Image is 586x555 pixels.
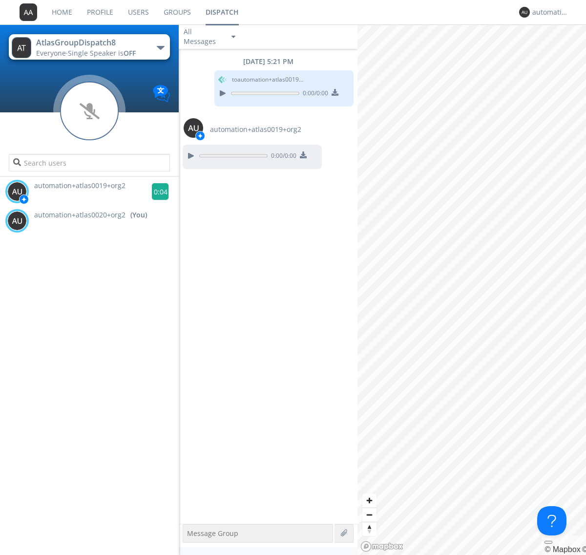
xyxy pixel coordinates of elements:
[362,522,377,536] span: Reset bearing to north
[210,125,301,134] span: automation+atlas0019+org2
[362,508,377,522] span: Zoom out
[124,48,136,58] span: OFF
[20,3,37,21] img: 373638.png
[7,182,27,201] img: 373638.png
[36,37,146,48] div: AtlasGroupDispatch8
[537,506,566,535] iframe: Toggle Customer Support
[360,541,403,552] a: Mapbox logo
[130,210,147,220] div: (You)
[232,75,305,84] span: to automation+atlas0019+org2
[268,151,296,162] span: 0:00 / 0:00
[362,508,377,522] button: Zoom out
[300,151,307,158] img: download media button
[68,48,136,58] span: Single Speaker is
[184,118,203,138] img: 373638.png
[519,7,530,18] img: 373638.png
[179,57,357,66] div: [DATE] 5:21 PM
[299,89,328,100] span: 0:00 / 0:00
[544,541,552,544] button: Toggle attribution
[544,545,580,554] a: Mapbox
[362,522,377,536] button: Reset bearing to north
[362,493,377,508] button: Zoom in
[532,7,569,17] div: automation+atlas0020+org2
[34,210,126,220] span: automation+atlas0020+org2
[332,89,338,96] img: download media button
[9,34,169,60] button: AtlasGroupDispatch8Everyone·Single Speaker isOFF
[12,37,31,58] img: 373638.png
[34,181,126,190] span: automation+atlas0019+org2
[7,211,27,231] img: 373638.png
[153,85,170,102] img: Translation enabled
[36,48,146,58] div: Everyone ·
[231,36,235,38] img: caret-down-sm.svg
[9,154,169,171] input: Search users
[184,27,223,46] div: All Messages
